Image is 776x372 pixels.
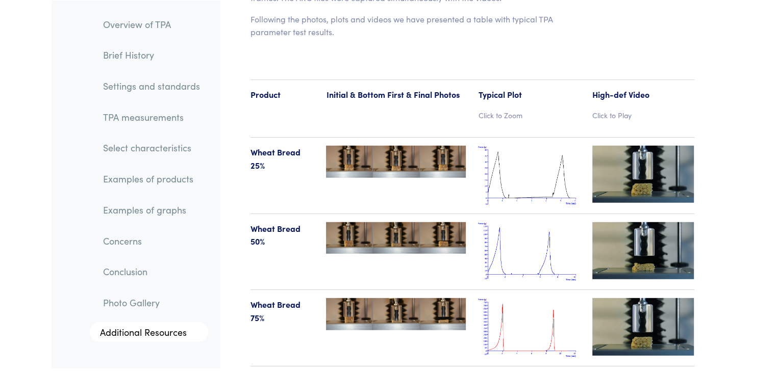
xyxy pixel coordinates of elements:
img: wheat_bread_tpa_75.png [478,298,580,358]
p: Wheat Bread 50% [251,222,314,248]
p: Typical Plot [478,88,580,101]
p: High-def Video [592,88,694,101]
a: Overview of TPA [95,12,208,36]
p: Click to Play [592,110,694,121]
p: Product [251,88,314,101]
a: Select characteristics [95,136,208,160]
a: Additional Resources [90,322,208,342]
p: Wheat Bread 75% [251,298,314,324]
p: Wheat Bread 25% [251,146,314,172]
img: wheat_bread-videotn-50.jpg [592,222,694,279]
a: Brief History [95,43,208,67]
a: Concerns [95,229,208,252]
img: wheat_bread-75-123-tpa.jpg [326,298,466,330]
a: Settings and standards [95,74,208,97]
a: Photo Gallery [95,290,208,314]
a: TPA measurements [95,105,208,128]
img: wheat_bread-videotn-75.jpg [592,298,694,355]
a: Examples of graphs [95,198,208,221]
a: Conclusion [95,260,208,283]
a: Examples of products [95,167,208,191]
p: Click to Zoom [478,110,580,121]
img: wheat_bread-videotn-25.jpg [592,146,694,203]
img: wheat_bread-25-123-tpa.jpg [326,146,466,178]
img: wheat_bread-50-123-tpa.jpg [326,222,466,254]
img: wheat_bread_tpa_25.png [478,146,580,205]
img: wheat_bread_tpa_50.png [478,222,580,282]
p: Initial & Bottom First & Final Photos [326,88,466,101]
p: Following the photos, plots and videos we have presented a table with typical TPA parameter test ... [251,13,568,39]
